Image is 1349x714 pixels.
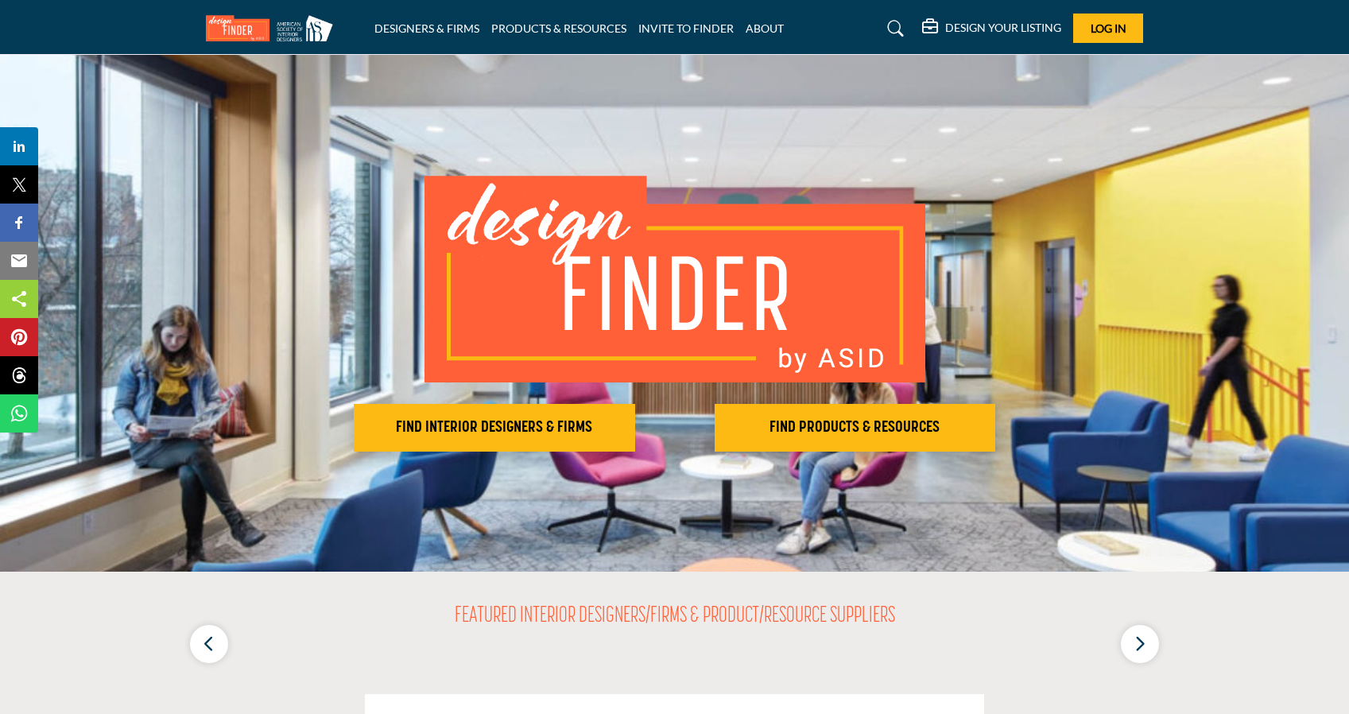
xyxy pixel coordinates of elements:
[424,176,925,382] img: image
[715,404,996,452] button: FIND PRODUCTS & RESOURCES
[206,15,341,41] img: Site Logo
[638,21,734,35] a: INVITE TO FINDER
[945,21,1061,35] h5: DESIGN YOUR LISTING
[1091,21,1126,35] span: Log In
[491,21,626,35] a: PRODUCTS & RESOURCES
[359,418,630,437] h2: FIND INTERIOR DESIGNERS & FIRMS
[1073,14,1143,43] button: Log In
[374,21,479,35] a: DESIGNERS & FIRMS
[354,404,635,452] button: FIND INTERIOR DESIGNERS & FIRMS
[872,16,914,41] a: Search
[455,603,895,631] h2: FEATURED INTERIOR DESIGNERS/FIRMS & PRODUCT/RESOURCE SUPPLIERS
[922,19,1061,38] div: DESIGN YOUR LISTING
[719,418,991,437] h2: FIND PRODUCTS & RESOURCES
[746,21,784,35] a: ABOUT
